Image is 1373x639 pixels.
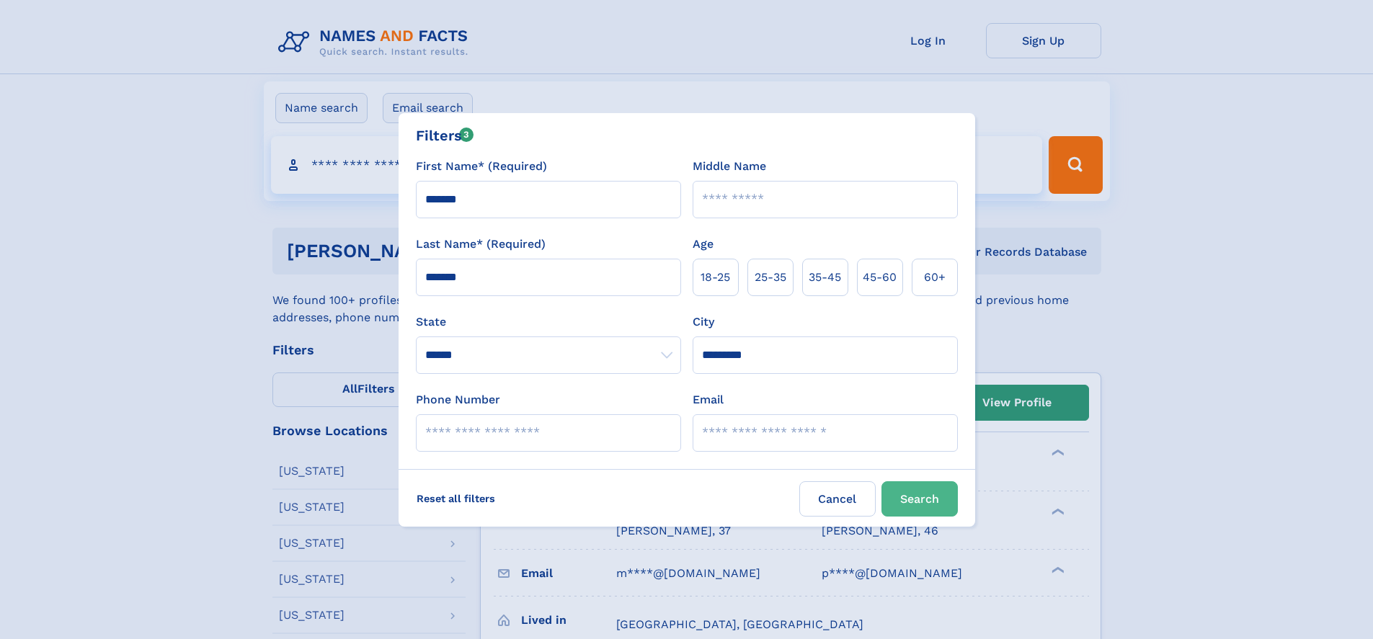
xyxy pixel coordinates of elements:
[416,391,500,408] label: Phone Number
[701,269,730,286] span: 18‑25
[693,236,714,253] label: Age
[416,313,681,331] label: State
[407,481,505,516] label: Reset all filters
[416,125,474,146] div: Filters
[924,269,946,286] span: 60+
[416,158,547,175] label: First Name* (Required)
[809,269,841,286] span: 35‑45
[799,481,876,517] label: Cancel
[693,313,714,331] label: City
[881,481,958,517] button: Search
[863,269,897,286] span: 45‑60
[693,158,766,175] label: Middle Name
[755,269,786,286] span: 25‑35
[693,391,724,408] label: Email
[416,236,546,253] label: Last Name* (Required)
